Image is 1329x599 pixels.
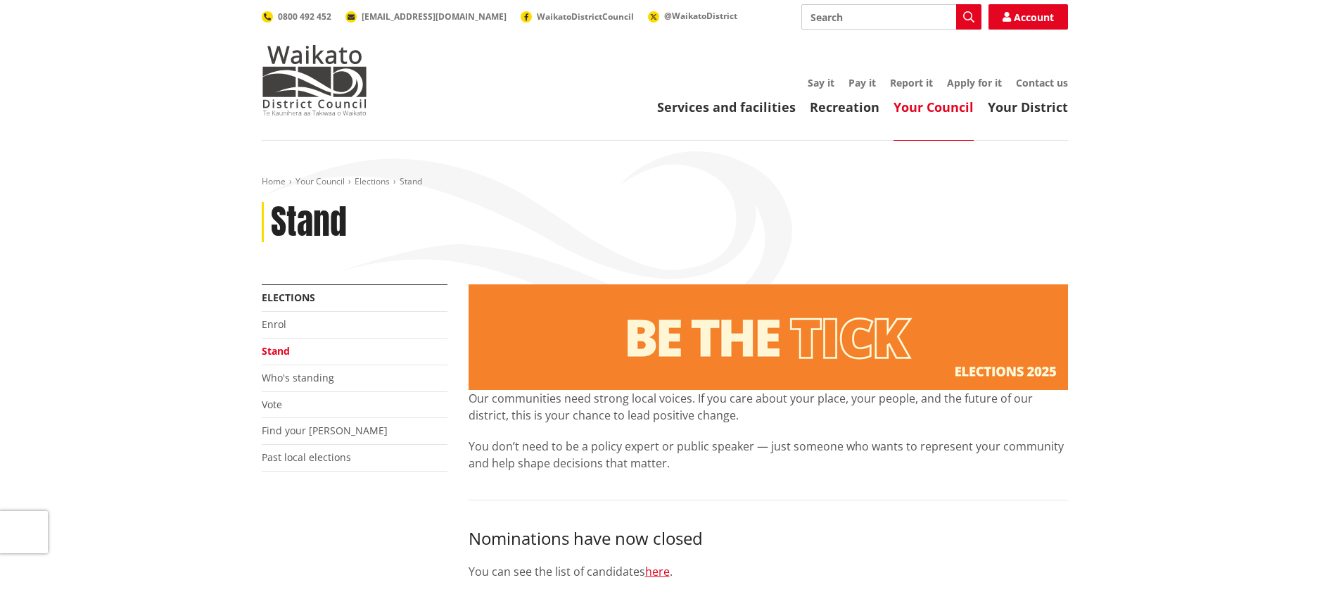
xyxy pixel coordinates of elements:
[469,529,1068,549] h3: Nominations have now closed
[801,4,981,30] input: Search input
[262,344,290,358] a: Stand
[262,45,367,115] img: Waikato District Council - Te Kaunihera aa Takiwaa o Waikato
[262,371,334,384] a: Who's standing
[890,76,933,89] a: Report it
[262,398,282,411] a: Vote
[947,76,1002,89] a: Apply for it
[355,175,390,187] a: Elections
[469,563,1068,580] p: You can see the list of candidates .
[808,76,834,89] a: Say it
[1264,540,1315,591] iframe: Messenger Launcher
[469,438,1068,472] p: You don’t need to be a policy expert or public speaker — just someone who wants to represent your...
[278,11,331,23] span: 0800 492 452
[988,4,1068,30] a: Account
[664,10,737,22] span: @WaikatoDistrict
[295,175,345,187] a: Your Council
[537,11,634,23] span: WaikatoDistrictCouncil
[262,317,286,331] a: Enrol
[345,11,507,23] a: [EMAIL_ADDRESS][DOMAIN_NAME]
[848,76,876,89] a: Pay it
[400,175,422,187] span: Stand
[1016,76,1068,89] a: Contact us
[894,99,974,115] a: Your Council
[469,284,1068,390] img: Stand banner
[262,176,1068,188] nav: breadcrumb
[988,99,1068,115] a: Your District
[262,291,315,304] a: Elections
[657,99,796,115] a: Services and facilities
[262,175,286,187] a: Home
[521,11,634,23] a: WaikatoDistrictCouncil
[469,390,1068,424] p: Our communities need strong local voices. If you care about your place, your people, and the futu...
[271,202,347,243] h1: Stand
[645,564,670,579] a: here
[262,450,351,464] a: Past local elections
[262,11,331,23] a: 0800 492 452
[362,11,507,23] span: [EMAIL_ADDRESS][DOMAIN_NAME]
[262,424,388,437] a: Find your [PERSON_NAME]
[810,99,879,115] a: Recreation
[648,10,737,22] a: @WaikatoDistrict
